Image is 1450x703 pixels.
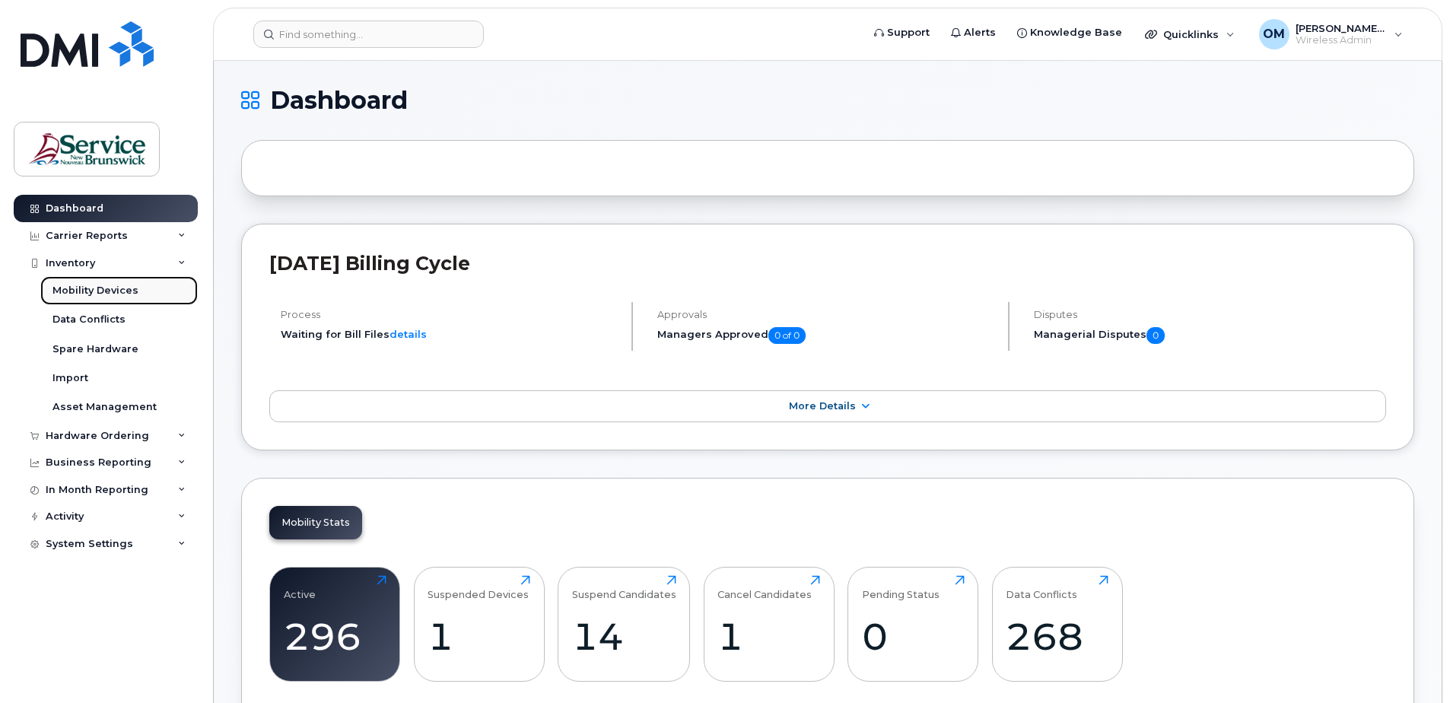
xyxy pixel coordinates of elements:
[281,309,618,320] h4: Process
[390,328,427,340] a: details
[572,575,676,600] div: Suspend Candidates
[717,575,820,673] a: Cancel Candidates1
[717,614,820,659] div: 1
[1034,327,1386,344] h5: Managerial Disputes
[572,575,676,673] a: Suspend Candidates14
[862,614,965,659] div: 0
[717,575,812,600] div: Cancel Candidates
[428,575,529,600] div: Suspended Devices
[768,327,806,344] span: 0 of 0
[862,575,940,600] div: Pending Status
[284,575,386,673] a: Active296
[428,575,530,673] a: Suspended Devices1
[284,614,386,659] div: 296
[284,575,316,600] div: Active
[270,89,408,112] span: Dashboard
[428,614,530,659] div: 1
[1006,614,1108,659] div: 268
[269,252,1386,275] h2: [DATE] Billing Cycle
[657,309,995,320] h4: Approvals
[862,575,965,673] a: Pending Status0
[1146,327,1165,344] span: 0
[657,327,995,344] h5: Managers Approved
[789,400,856,412] span: More Details
[1034,309,1386,320] h4: Disputes
[1006,575,1077,600] div: Data Conflicts
[1006,575,1108,673] a: Data Conflicts268
[572,614,676,659] div: 14
[281,327,618,342] li: Waiting for Bill Files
